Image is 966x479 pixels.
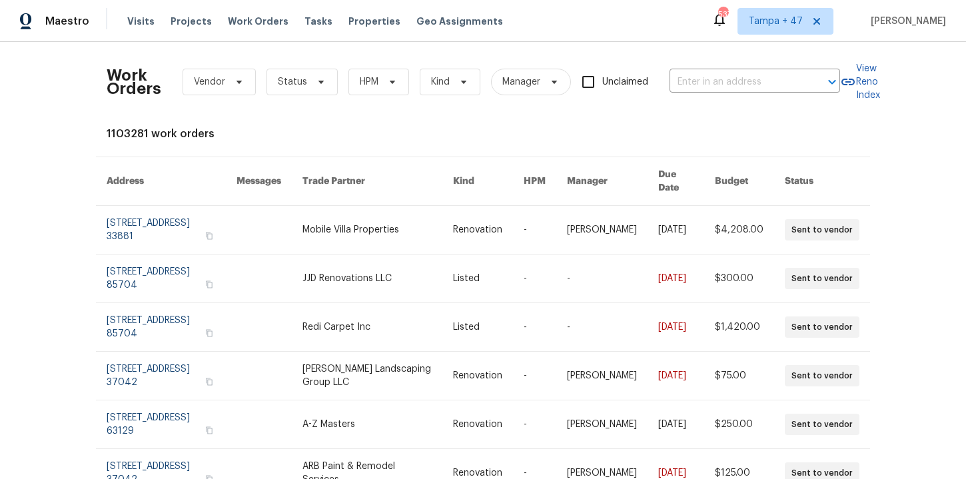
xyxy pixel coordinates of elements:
[194,75,225,89] span: Vendor
[774,157,870,206] th: Status
[502,75,540,89] span: Manager
[431,75,450,89] span: Kind
[513,206,556,254] td: -
[203,424,215,436] button: Copy Address
[442,400,513,449] td: Renovation
[348,15,400,28] span: Properties
[203,327,215,339] button: Copy Address
[292,303,443,352] td: Redi Carpet Inc
[226,157,292,206] th: Messages
[292,254,443,303] td: JJD Renovations LLC
[228,15,288,28] span: Work Orders
[416,15,503,28] span: Geo Assignments
[360,75,378,89] span: HPM
[442,254,513,303] td: Listed
[556,157,648,206] th: Manager
[823,73,841,91] button: Open
[556,206,648,254] td: [PERSON_NAME]
[107,69,161,95] h2: Work Orders
[292,352,443,400] td: [PERSON_NAME] Landscaping Group LLC
[648,157,704,206] th: Due Date
[203,230,215,242] button: Copy Address
[127,15,155,28] span: Visits
[670,72,803,93] input: Enter in an address
[203,278,215,290] button: Copy Address
[171,15,212,28] span: Projects
[278,75,307,89] span: Status
[45,15,89,28] span: Maestro
[718,8,727,21] div: 537
[513,400,556,449] td: -
[513,254,556,303] td: -
[107,127,859,141] div: 1103281 work orders
[292,157,443,206] th: Trade Partner
[203,376,215,388] button: Copy Address
[442,206,513,254] td: Renovation
[602,75,648,89] span: Unclaimed
[442,303,513,352] td: Listed
[749,15,803,28] span: Tampa + 47
[96,157,226,206] th: Address
[840,62,880,102] a: View Reno Index
[513,303,556,352] td: -
[292,400,443,449] td: A-Z Masters
[556,254,648,303] td: -
[304,17,332,26] span: Tasks
[442,352,513,400] td: Renovation
[292,206,443,254] td: Mobile Villa Properties
[513,157,556,206] th: HPM
[556,400,648,449] td: [PERSON_NAME]
[556,352,648,400] td: [PERSON_NAME]
[556,303,648,352] td: -
[513,352,556,400] td: -
[704,157,774,206] th: Budget
[865,15,946,28] span: [PERSON_NAME]
[442,157,513,206] th: Kind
